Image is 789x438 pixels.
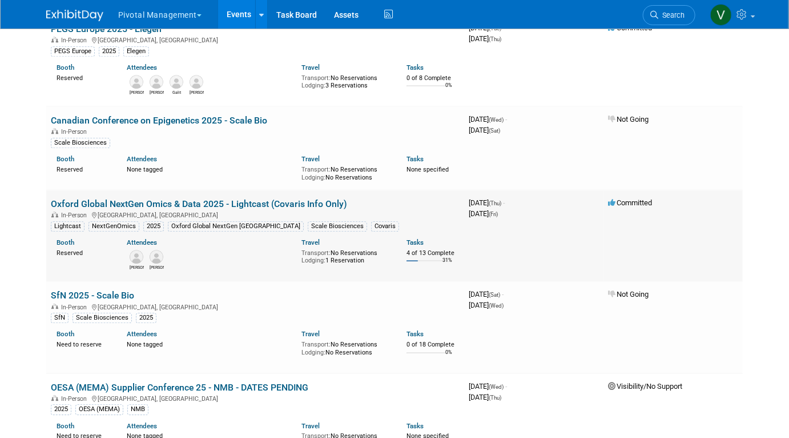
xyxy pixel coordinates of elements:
span: In-Person [61,304,90,311]
img: In-Person Event [51,304,58,309]
a: Booth [57,238,74,246]
img: ExhibitDay [46,10,103,21]
img: Ross Kettleborough [190,75,203,89]
span: Search [658,11,685,19]
a: Travel [301,63,320,71]
a: Booth [57,330,74,338]
span: In-Person [61,395,90,403]
span: (Wed) [489,117,504,123]
div: [GEOGRAPHIC_DATA], [GEOGRAPHIC_DATA] [51,302,460,311]
span: [DATE] [469,198,505,207]
span: (Thu) [489,200,501,206]
a: Tasks [406,63,424,71]
span: In-Person [61,128,90,136]
div: SfN [51,313,69,323]
span: Transport: [301,74,331,82]
div: Galit Meshulam-Simon [170,89,184,95]
div: [GEOGRAPHIC_DATA], [GEOGRAPHIC_DATA] [51,393,460,403]
span: (Thu) [489,36,501,42]
span: [DATE] [469,209,498,218]
a: Canadian Conference on Epigenetics 2025 - Scale Bio [51,115,267,126]
span: Visibility/No Support [608,382,682,391]
span: Lodging: [301,349,325,356]
div: No Reservations No Reservations [301,164,389,181]
span: [DATE] [469,382,507,391]
td: 0% [445,349,452,365]
a: Attendees [127,422,157,430]
a: OESA (MEMA) Supplier Conference 25 - NMB - DATES PENDING [51,382,308,393]
span: (Wed) [489,384,504,390]
span: Lodging: [301,174,325,181]
span: (Sat) [489,128,500,134]
span: Lodging: [301,82,325,89]
div: NMB [127,404,148,415]
div: Scale Biosciences [308,221,367,232]
span: - [505,115,507,124]
a: Tasks [406,238,424,246]
span: (Fri) [489,211,498,217]
a: Travel [301,155,320,163]
span: [DATE] [469,301,504,309]
div: Lightcast [51,221,84,232]
span: - [505,382,507,391]
a: Tasks [406,422,424,430]
div: Connor Wies [150,89,164,95]
a: Attendees [127,155,157,163]
div: Reserved [57,72,110,82]
div: No Reservations 1 Reservation [301,247,389,265]
a: Travel [301,330,320,338]
div: No Reservations 3 Reservations [301,72,389,90]
span: [DATE] [469,34,501,43]
a: Attendees [127,330,157,338]
span: (Wed) [489,302,504,309]
span: In-Person [61,37,90,44]
a: Oxford Global NextGen Omics & Data 2025 - Lightcast (Covaris Info Only) [51,198,347,209]
div: Jonathan Didier [150,264,164,270]
img: Carrie Maynard [130,250,143,264]
div: PEGS Europe [51,46,95,57]
div: Scale Biosciences [73,313,132,323]
span: Transport: [301,166,331,173]
span: Transport: [301,341,331,348]
img: In-Person Event [51,395,58,401]
div: [GEOGRAPHIC_DATA], [GEOGRAPHIC_DATA] [51,35,460,44]
div: No Reservations No Reservations [301,339,389,356]
a: Booth [57,63,74,71]
span: Lodging: [301,257,325,264]
div: Ross Kettleborough [190,89,204,95]
div: 2025 [136,313,156,323]
span: In-Person [61,212,90,219]
div: Need to reserve [57,339,110,349]
div: Reserved [57,247,110,257]
img: In-Person Event [51,212,58,217]
img: Jonathan Didier [150,250,163,264]
div: [GEOGRAPHIC_DATA], [GEOGRAPHIC_DATA] [51,210,460,219]
span: - [503,198,505,207]
div: 0 of 8 Complete [406,74,460,82]
img: In-Person Event [51,128,58,134]
span: Transport: [301,249,331,257]
a: Travel [301,422,320,430]
td: 0% [445,82,452,98]
span: (Sat) [489,292,500,298]
div: 2025 [143,221,164,232]
div: Reserved [57,164,110,174]
div: Randy Dyer [130,89,144,95]
a: Travel [301,238,320,246]
a: Tasks [406,155,424,163]
a: Attendees [127,63,157,71]
img: Connor Wies [150,75,163,89]
td: 31% [442,257,452,273]
div: Covaris [371,221,399,232]
img: Valerie Weld [710,4,732,26]
span: Committed [608,198,652,207]
div: Scale Biosciences [51,138,110,148]
a: Attendees [127,238,157,246]
div: None tagged [127,164,293,174]
a: Tasks [406,330,424,338]
span: [DATE] [469,290,504,298]
a: SfN 2025 - Scale Bio [51,290,134,301]
a: Booth [57,155,74,163]
a: Search [643,5,695,25]
span: Not Going [608,290,649,298]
